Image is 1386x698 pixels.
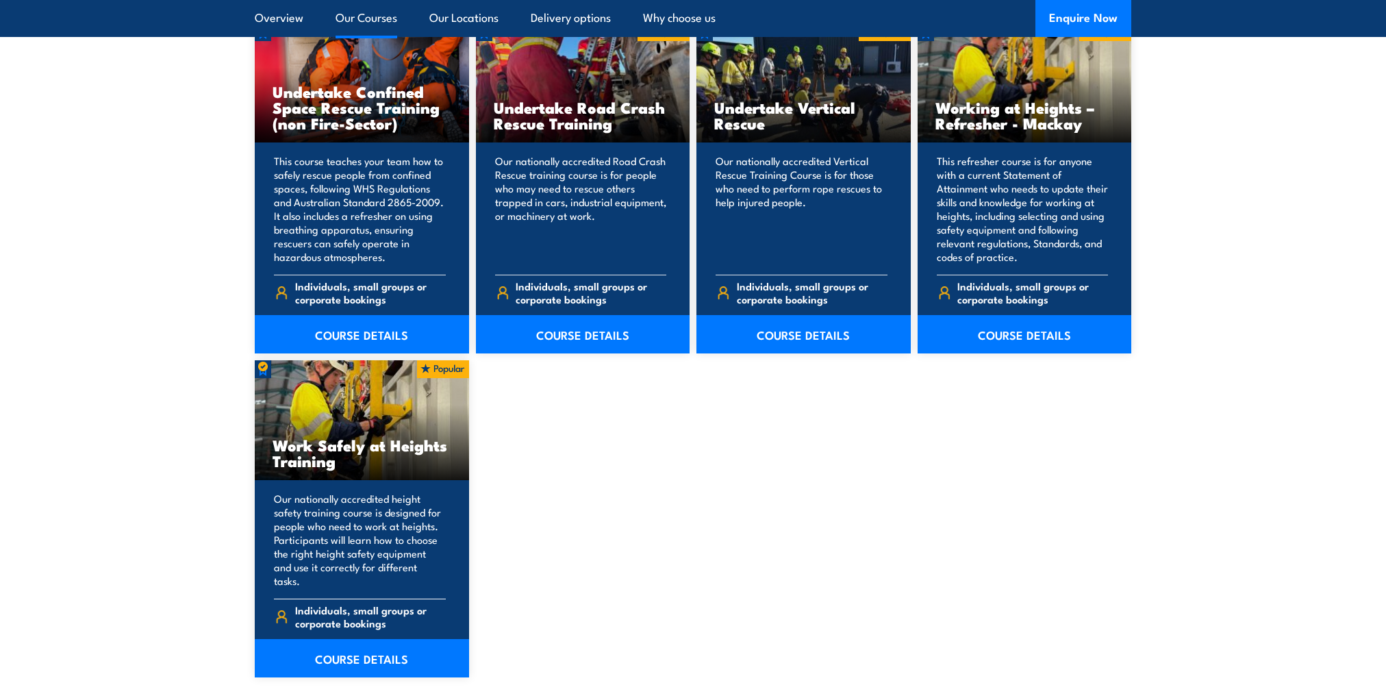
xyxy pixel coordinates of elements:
a: COURSE DETAILS [255,315,469,353]
a: COURSE DETAILS [918,315,1132,353]
a: COURSE DETAILS [696,315,911,353]
p: This course teaches your team how to safely rescue people from confined spaces, following WHS Reg... [274,154,446,264]
a: COURSE DETAILS [255,639,469,677]
span: Individuals, small groups or corporate bookings [957,279,1108,306]
h3: Working at Heights – Refresher - Mackay [935,99,1114,131]
h3: Undertake Vertical Rescue [714,99,893,131]
p: Our nationally accredited Vertical Rescue Training Course is for those who need to perform rope r... [716,154,887,264]
h3: Undertake Confined Space Rescue Training (non Fire-Sector) [273,84,451,131]
h3: Undertake Road Crash Rescue Training [494,99,672,131]
span: Individuals, small groups or corporate bookings [295,603,446,630]
span: Individuals, small groups or corporate bookings [295,279,446,306]
p: Our nationally accredited Road Crash Rescue training course is for people who may need to rescue ... [495,154,667,264]
a: COURSE DETAILS [476,315,690,353]
p: Our nationally accredited height safety training course is designed for people who need to work a... [274,492,446,588]
h3: Work Safely at Heights Training [273,437,451,469]
span: Individuals, small groups or corporate bookings [737,279,887,306]
p: This refresher course is for anyone with a current Statement of Attainment who needs to update th... [937,154,1109,264]
span: Individuals, small groups or corporate bookings [516,279,666,306]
